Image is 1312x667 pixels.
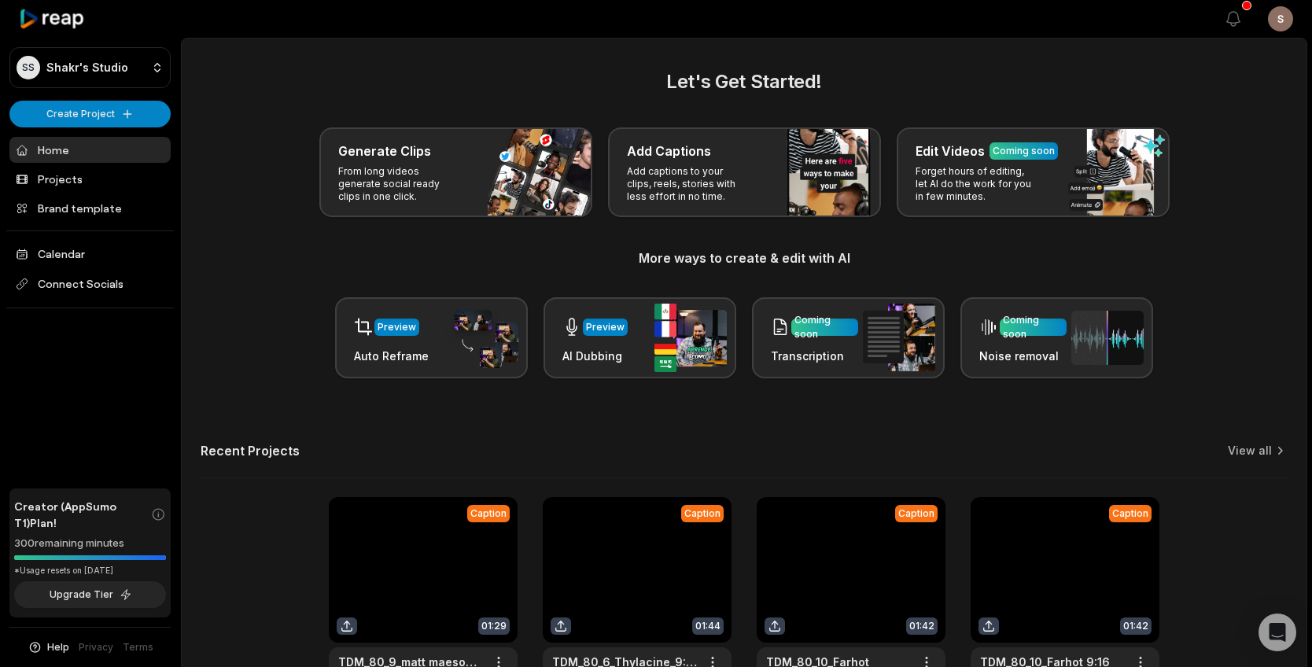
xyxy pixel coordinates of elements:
button: Help [28,640,69,654]
div: Coming soon [794,313,855,341]
h3: AI Dubbing [562,348,628,364]
h3: Noise removal [979,348,1067,364]
span: Connect Socials [9,270,171,298]
a: Brand template [9,195,171,221]
div: 300 remaining minutes [14,536,166,551]
img: ai_dubbing.png [654,304,727,372]
button: Upgrade Tier [14,581,166,608]
button: Create Project [9,101,171,127]
h3: Edit Videos [916,142,985,160]
span: Help [47,640,69,654]
div: Coming soon [993,144,1055,158]
div: SS [17,56,40,79]
p: Add captions to your clips, reels, stories with less effort in no time. [627,165,749,203]
h3: Add Captions [627,142,711,160]
div: *Usage resets on [DATE] [14,565,166,577]
a: Projects [9,166,171,192]
h2: Recent Projects [201,443,300,459]
div: Coming soon [1003,313,1063,341]
h3: More ways to create & edit with AI [201,249,1288,267]
div: Open Intercom Messenger [1259,614,1296,651]
a: Terms [123,640,153,654]
div: Preview [378,320,416,334]
a: View all [1228,443,1272,459]
p: Shakr's Studio [46,61,128,75]
a: Home [9,137,171,163]
h3: Generate Clips [338,142,431,160]
a: Calendar [9,241,171,267]
p: From long videos generate social ready clips in one click. [338,165,460,203]
h2: Let's Get Started! [201,68,1288,96]
img: noise_removal.png [1071,311,1144,365]
img: auto_reframe.png [446,308,518,369]
a: Privacy [79,640,113,654]
p: Forget hours of editing, let AI do the work for you in few minutes. [916,165,1037,203]
div: Preview [586,320,625,334]
span: Creator (AppSumo T1) Plan! [14,498,151,531]
img: transcription.png [863,304,935,371]
h3: Auto Reframe [354,348,429,364]
h3: Transcription [771,348,858,364]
